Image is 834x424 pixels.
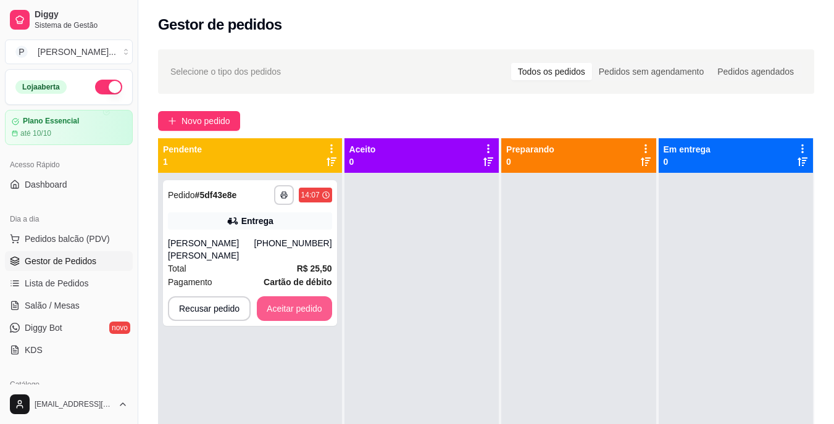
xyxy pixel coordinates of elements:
a: Dashboard [5,175,133,194]
article: até 10/10 [20,128,51,138]
span: Selecione o tipo dos pedidos [170,65,281,78]
a: Gestor de Pedidos [5,251,133,271]
div: Catálogo [5,375,133,394]
span: Novo pedido [181,114,230,128]
p: 0 [349,156,376,168]
a: DiggySistema de Gestão [5,5,133,35]
div: Acesso Rápido [5,155,133,175]
a: Diggy Botnovo [5,318,133,338]
button: Alterar Status [95,80,122,94]
button: Pedidos balcão (PDV) [5,229,133,249]
p: Em entrega [664,143,711,156]
strong: R$ 25,50 [297,264,332,273]
span: Pedidos balcão (PDV) [25,233,110,245]
div: Loja aberta [15,80,67,94]
span: KDS [25,344,43,356]
span: Pagamento [168,275,212,289]
span: P [15,46,28,58]
span: Gestor de Pedidos [25,255,96,267]
p: 0 [506,156,554,168]
button: Aceitar pedido [257,296,332,321]
span: Dashboard [25,178,67,191]
a: Plano Essencialaté 10/10 [5,110,133,145]
span: Pedido [168,190,195,200]
p: Preparando [506,143,554,156]
strong: # 5df43e8e [195,190,237,200]
div: Dia a dia [5,209,133,229]
p: 1 [163,156,202,168]
span: Diggy [35,9,128,20]
div: [PERSON_NAME] ... [38,46,116,58]
span: Sistema de Gestão [35,20,128,30]
div: Pedidos agendados [711,63,801,80]
span: Salão / Mesas [25,299,80,312]
p: Aceito [349,143,376,156]
button: [EMAIL_ADDRESS][DOMAIN_NAME] [5,389,133,419]
div: [PERSON_NAME] [PERSON_NAME] [168,237,254,262]
h2: Gestor de pedidos [158,15,282,35]
span: [EMAIL_ADDRESS][DOMAIN_NAME] [35,399,113,409]
span: Diggy Bot [25,322,62,334]
div: [PHONE_NUMBER] [254,237,332,262]
article: Plano Essencial [23,117,79,126]
span: Total [168,262,186,275]
a: Lista de Pedidos [5,273,133,293]
span: plus [168,117,177,125]
strong: Cartão de débito [264,277,332,287]
a: Salão / Mesas [5,296,133,315]
div: Pedidos sem agendamento [592,63,711,80]
p: Pendente [163,143,202,156]
div: Entrega [241,215,273,227]
button: Novo pedido [158,111,240,131]
div: 14:07 [301,190,320,200]
div: Todos os pedidos [511,63,592,80]
span: Lista de Pedidos [25,277,89,289]
button: Select a team [5,39,133,64]
p: 0 [664,156,711,168]
button: Recusar pedido [168,296,251,321]
a: KDS [5,340,133,360]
